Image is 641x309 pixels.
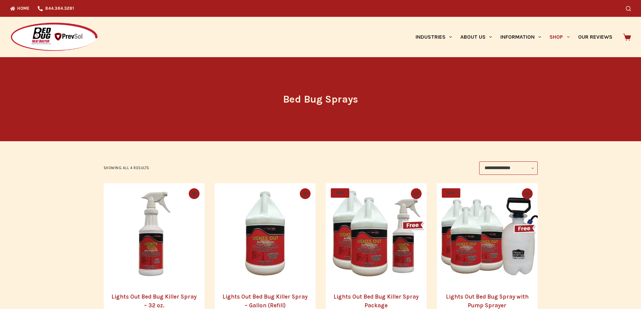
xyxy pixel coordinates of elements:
[215,183,316,284] picture: lights-out-gallon
[446,293,529,309] a: Lights Out Bed Bug Spray with Pump Sprayer
[545,17,574,57] a: Shop
[326,183,427,284] a: Lights Out Bed Bug Killer Spray Package
[626,6,631,11] button: Search
[411,188,422,199] button: Quick view toggle
[411,17,456,57] a: Industries
[104,183,205,284] img: Lights Out Bed Bug Killer Spray - 32 oz.
[333,293,419,309] a: Lights Out Bed Bug Killer Spray Package
[189,188,200,199] button: Quick view toggle
[194,92,447,107] h1: Bed Bug Sprays
[442,188,460,198] span: SALE
[326,183,427,284] picture: LightsOutPackage
[104,183,205,284] picture: lights-out-qt-sprayer
[411,17,616,57] nav: Primary
[331,188,349,198] span: SALE
[215,183,316,284] img: Lights Out Bed Bug Killer Spray - Gallon (Refill)
[222,293,308,309] a: Lights Out Bed Bug Killer Spray – Gallon (Refill)
[104,165,150,171] p: Showing all 4 results
[437,183,538,284] a: Lights Out Bed Bug Spray with Pump Sprayer
[479,161,538,175] select: Shop order
[574,17,616,57] a: Our Reviews
[111,293,197,309] a: Lights Out Bed Bug Killer Spray – 32 oz.
[10,22,98,52] img: Prevsol/Bed Bug Heat Doctor
[496,17,545,57] a: Information
[522,188,533,199] button: Quick view toggle
[456,17,496,57] a: About Us
[326,183,427,284] img: Lights Out Bed Bug Spray Package with two gallons and one 32 oz
[300,188,311,199] button: Quick view toggle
